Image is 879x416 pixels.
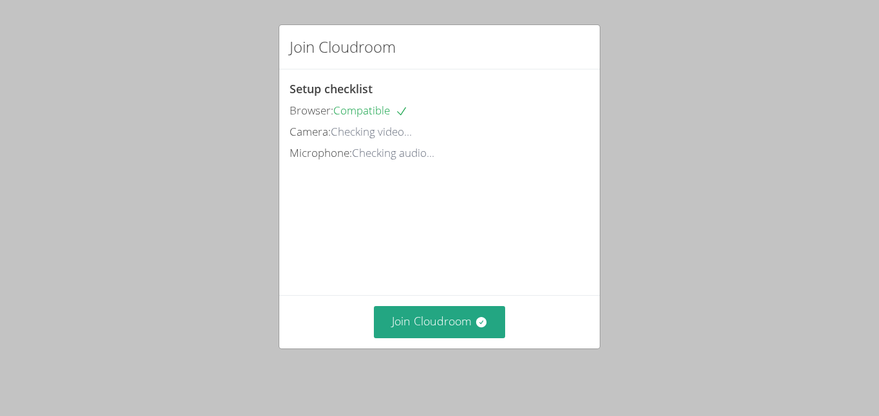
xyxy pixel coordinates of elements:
[374,306,506,338] button: Join Cloudroom
[290,103,333,118] span: Browser:
[333,103,408,118] span: Compatible
[290,124,331,139] span: Camera:
[290,145,352,160] span: Microphone:
[352,145,434,160] span: Checking audio...
[290,81,373,96] span: Setup checklist
[331,124,412,139] span: Checking video...
[290,35,396,59] h2: Join Cloudroom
